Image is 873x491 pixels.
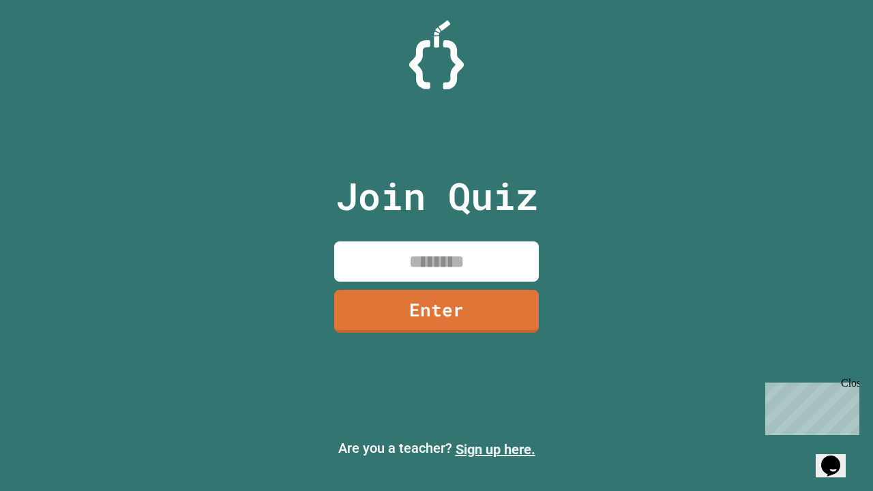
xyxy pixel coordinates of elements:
iframe: chat widget [816,436,859,477]
a: Enter [334,290,539,333]
a: Sign up here. [456,441,535,458]
iframe: chat widget [760,377,859,435]
p: Join Quiz [336,168,538,224]
p: Are you a teacher? [11,438,862,460]
div: Chat with us now!Close [5,5,94,87]
img: Logo.svg [409,20,464,89]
